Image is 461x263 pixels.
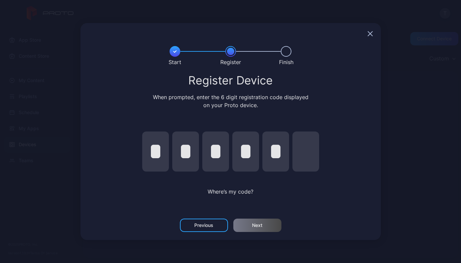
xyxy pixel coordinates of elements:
span: Where’s my code? [208,188,253,195]
div: Register [220,58,241,66]
input: pin code 4 of 6 [232,131,259,172]
div: Finish [279,58,293,66]
input: pin code 2 of 6 [172,131,199,172]
div: Start [169,58,181,66]
div: When prompted, enter the 6 digit registration code displayed on your Proto device. [151,93,310,109]
div: Next [252,223,262,228]
input: pin code 3 of 6 [202,131,229,172]
button: Previous [180,219,228,232]
div: Register Device [88,74,373,86]
input: pin code 6 of 6 [292,131,319,172]
button: Next [233,219,281,232]
input: pin code 5 of 6 [262,131,289,172]
div: Previous [194,223,213,228]
input: pin code 1 of 6 [142,131,169,172]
